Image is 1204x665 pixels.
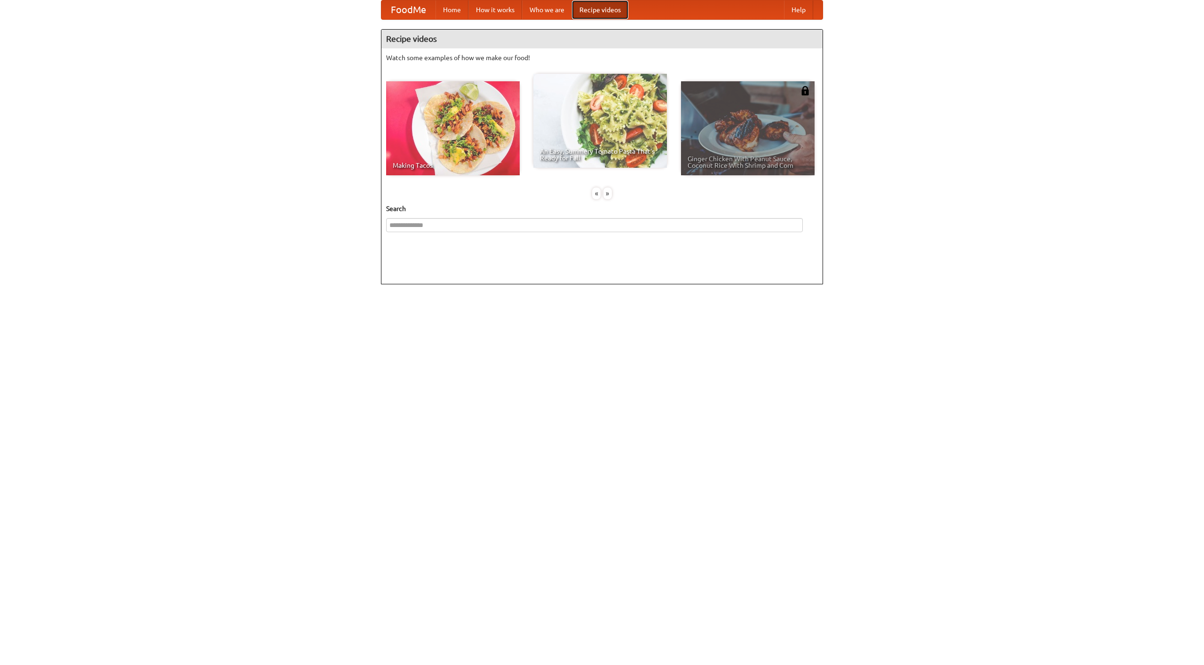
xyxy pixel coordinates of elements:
img: 483408.png [800,86,810,95]
h5: Search [386,204,818,213]
a: Who we are [522,0,572,19]
a: How it works [468,0,522,19]
a: FoodMe [381,0,436,19]
a: Help [784,0,813,19]
div: » [603,188,612,199]
a: Home [436,0,468,19]
a: An Easy, Summery Tomato Pasta That's Ready for Fall [533,74,667,168]
div: « [592,188,601,199]
span: An Easy, Summery Tomato Pasta That's Ready for Fall [540,148,660,161]
h4: Recipe videos [381,30,823,48]
a: Making Tacos [386,81,520,175]
a: Recipe videos [572,0,628,19]
p: Watch some examples of how we make our food! [386,53,818,63]
span: Making Tacos [393,162,513,169]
